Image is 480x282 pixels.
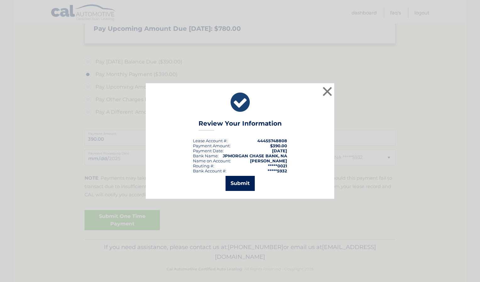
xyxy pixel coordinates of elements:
[193,143,231,148] div: Payment Amount:
[193,153,219,158] div: Bank Name:
[270,143,287,148] span: $390.00
[193,138,227,143] div: Lease Account #:
[257,138,287,143] strong: 44455748808
[193,158,231,163] div: Name on Account:
[272,148,287,153] span: [DATE]
[193,148,223,153] span: Payment Date
[223,153,287,158] strong: JPMORGAN CHASE BANK, NA
[199,120,282,131] h3: Review Your Information
[226,176,255,191] button: Submit
[193,163,214,168] div: Routing #:
[193,168,226,173] div: Bank Account #:
[193,148,224,153] div: :
[321,85,334,98] button: ×
[250,158,287,163] strong: [PERSON_NAME]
